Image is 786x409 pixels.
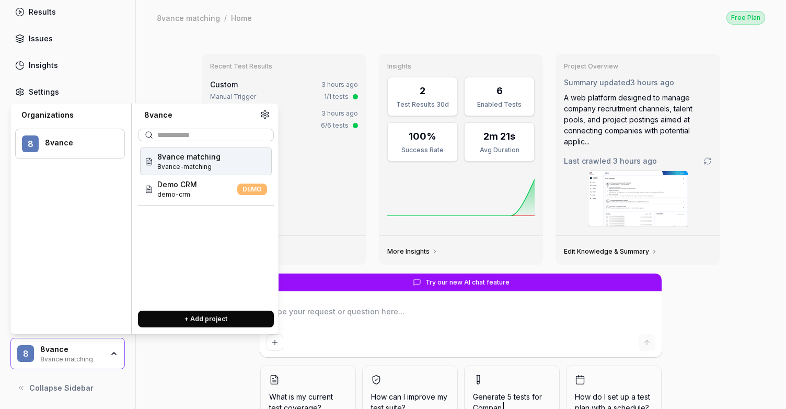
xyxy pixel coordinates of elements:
[630,78,674,87] time: 3 hours ago
[387,62,535,71] h3: Insights
[483,129,515,143] div: 2m 21s
[29,33,53,44] div: Issues
[387,247,438,256] a: More Insights
[425,278,510,287] span: Try our new AI chat feature
[394,145,451,155] div: Success Rate
[29,382,94,393] span: Collapse Sidebar
[40,345,103,354] div: 8vance
[267,334,283,351] button: Add attachment
[726,10,765,25] button: Free Plan
[237,184,267,195] span: DEMO
[324,92,349,101] div: 1/1 tests
[224,13,227,23] div: /
[10,82,125,102] a: Settings
[157,179,197,190] span: Demo CRM
[613,156,657,165] time: 3 hours ago
[726,11,765,25] div: Free Plan
[496,84,503,98] div: 6
[471,145,528,155] div: Avg Duration
[157,162,221,172] span: Project ID: Pfan
[10,55,125,75] a: Insights
[564,92,712,147] div: A web platform designed to manage company recruitment channels, talent pools, and project posting...
[157,190,197,199] span: Project ID: FBAP
[138,110,260,120] div: 8vance
[210,62,358,71] h3: Recent Test Results
[10,378,125,399] button: Collapse Sidebar
[22,135,39,152] span: 8
[138,311,274,327] button: + Add project
[321,109,358,117] time: 3 hours ago
[17,345,34,362] span: 8
[260,110,270,122] a: Organization settings
[231,13,252,23] div: Home
[29,86,59,97] div: Settings
[703,157,712,165] a: Go to crawling settings
[564,155,657,166] span: Last crawled
[29,6,56,17] div: Results
[208,106,360,132] a: Custom3 hours agoManual Trigger6/6 tests
[10,28,125,49] a: Issues
[45,138,111,147] div: 8vance
[471,100,528,109] div: Enabled Tests
[208,77,360,104] a: Custom3 hours agoManual Trigger1/1 tests
[10,338,125,369] button: 88vance8vance matching
[321,121,349,130] div: 6/6 tests
[564,247,657,256] a: Edit Knowledge & Summary
[409,129,436,143] div: 100%
[420,84,425,98] div: 2
[210,92,256,101] div: Manual Trigger
[394,100,451,109] div: Test Results 30d
[15,129,125,159] button: 88vance
[210,80,238,89] span: Custom
[15,110,125,120] div: Organizations
[10,2,125,22] a: Results
[564,78,630,87] span: Summary updated
[588,171,688,226] img: Screenshot
[321,81,358,88] time: 3 hours ago
[157,13,220,23] div: 8vance matching
[564,62,712,71] h3: Project Overview
[157,151,221,162] span: 8vance matching
[138,145,274,302] div: Suggestions
[29,60,58,71] div: Insights
[40,354,103,362] div: 8vance matching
